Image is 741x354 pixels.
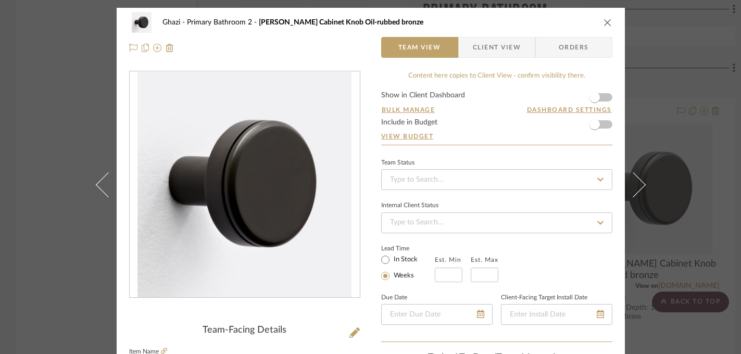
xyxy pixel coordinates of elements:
[259,19,423,26] span: [PERSON_NAME] Cabinet Knob Oil-rubbed bronze
[501,304,612,325] input: Enter Install Date
[392,271,414,281] label: Weeks
[381,253,435,282] mat-radio-group: Select item type
[162,19,187,26] span: Ghazi
[129,325,360,336] div: Team-Facing Details
[501,295,587,300] label: Client-Facing Target Install Date
[129,12,154,33] img: b1761942-f4ab-4693-8bd3-77d952bf74da_48x40.jpg
[381,212,612,233] input: Type to Search…
[435,256,461,263] label: Est. Min
[392,255,418,264] label: In Stock
[137,72,351,298] img: b1761942-f4ab-4693-8bd3-77d952bf74da_436x436.jpg
[187,19,259,26] span: Primary Bathroom 2
[130,72,360,298] div: 0
[603,18,612,27] button: close
[381,295,407,300] label: Due Date
[381,105,436,115] button: Bulk Manage
[381,132,612,141] a: View Budget
[381,304,493,325] input: Enter Due Date
[398,37,441,58] span: Team View
[381,160,415,166] div: Team Status
[381,169,612,190] input: Type to Search…
[381,203,438,208] div: Internal Client Status
[547,37,600,58] span: Orders
[526,105,612,115] button: Dashboard Settings
[471,256,498,263] label: Est. Max
[473,37,521,58] span: Client View
[381,71,612,81] div: Content here copies to Client View - confirm visibility there.
[381,244,435,253] label: Lead Time
[166,44,174,52] img: Remove from project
